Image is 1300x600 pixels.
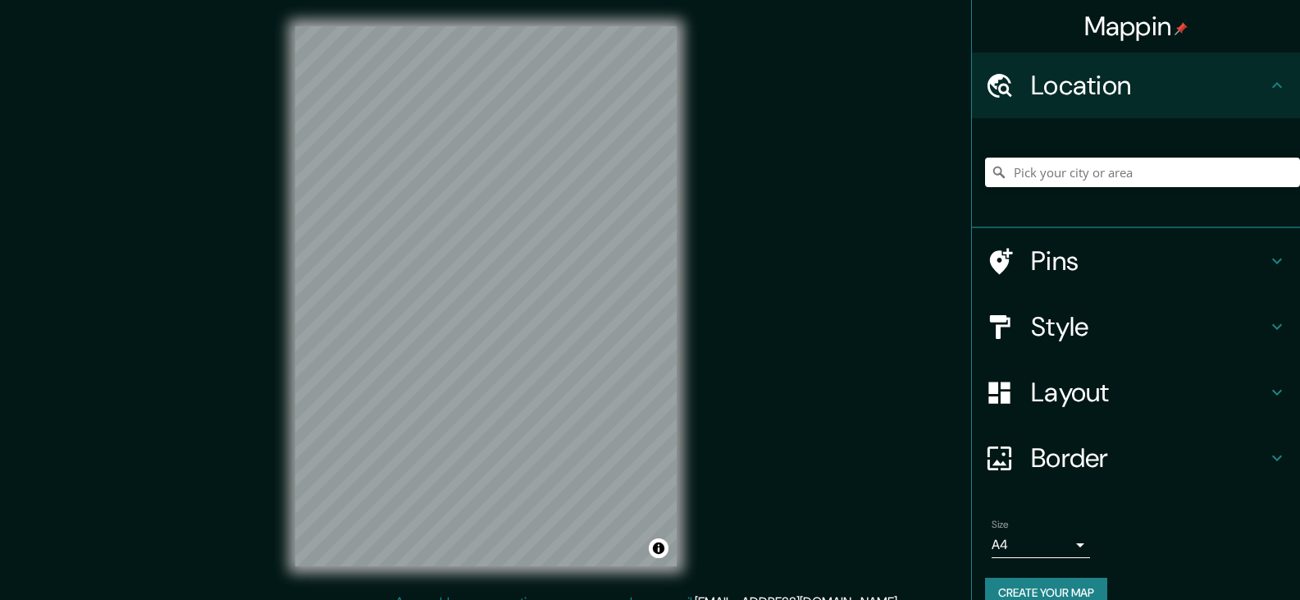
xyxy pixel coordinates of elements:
h4: Layout [1031,376,1267,409]
div: Layout [972,360,1300,425]
div: A4 [992,532,1090,558]
canvas: Map [295,26,677,566]
div: Border [972,425,1300,491]
img: pin-icon.png [1175,22,1188,35]
button: Toggle attribution [649,538,668,558]
h4: Mappin [1084,10,1188,43]
input: Pick your city or area [985,158,1300,187]
div: Location [972,53,1300,118]
h4: Pins [1031,245,1267,277]
div: Pins [972,228,1300,294]
h4: Location [1031,69,1267,102]
h4: Style [1031,310,1267,343]
h4: Border [1031,442,1267,474]
div: Style [972,294,1300,360]
label: Size [992,518,1009,532]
